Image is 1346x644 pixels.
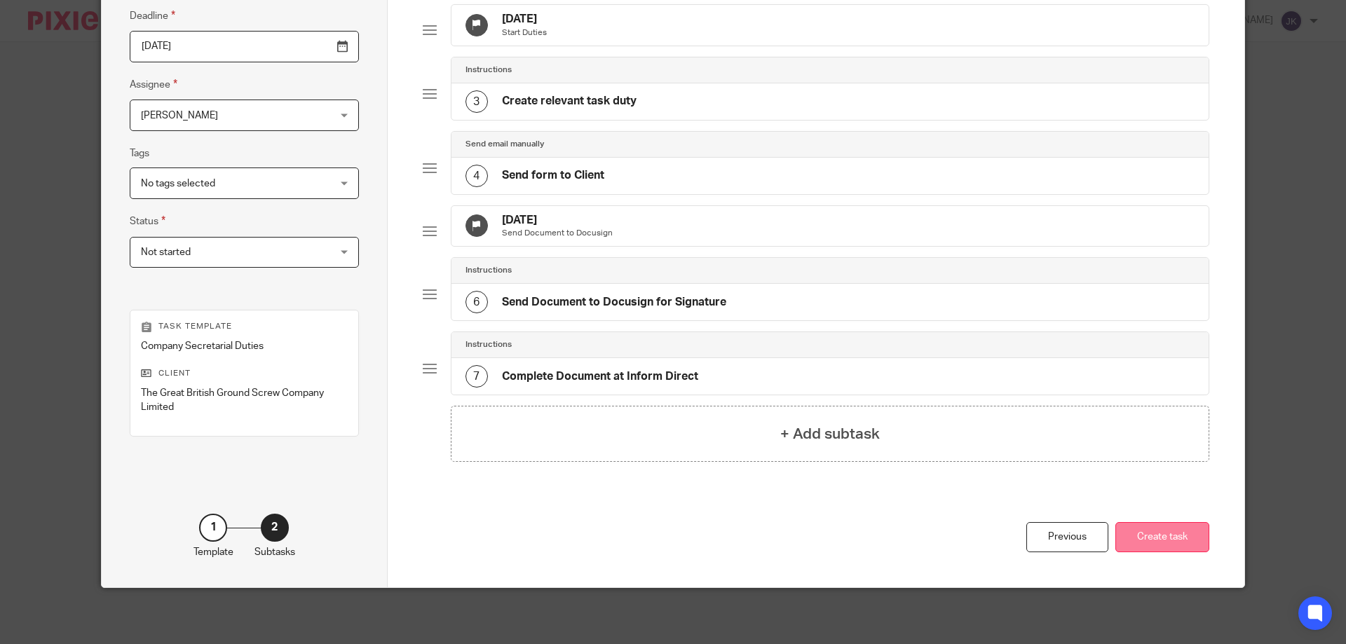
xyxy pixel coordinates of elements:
[502,168,604,183] h4: Send form to Client
[465,365,488,388] div: 7
[502,27,547,39] p: Start Duties
[130,8,175,24] label: Deadline
[465,165,488,187] div: 4
[22,36,34,48] img: website_grey.svg
[141,368,348,379] p: Client
[502,295,726,310] h4: Send Document to Docusign for Signature
[130,146,149,160] label: Tags
[36,36,154,48] div: Domain: [DOMAIN_NAME]
[130,76,177,93] label: Assignee
[53,83,125,92] div: Domain Overview
[141,111,218,121] span: [PERSON_NAME]
[254,545,295,559] p: Subtasks
[130,31,359,62] input: Pick a date
[261,514,289,542] div: 2
[141,386,348,415] p: The Great British Ground Screw Company Limited
[199,514,227,542] div: 1
[193,545,233,559] p: Template
[465,139,544,150] h4: Send email manually
[140,81,151,93] img: tab_keywords_by_traffic_grey.svg
[1115,522,1209,552] button: Create task
[141,179,215,189] span: No tags selected
[141,339,348,353] p: Company Secretarial Duties
[502,213,613,228] h4: [DATE]
[502,94,637,109] h4: Create relevant task duty
[465,291,488,313] div: 6
[465,265,512,276] h4: Instructions
[780,423,880,445] h4: + Add subtask
[1026,522,1108,552] div: Previous
[22,22,34,34] img: logo_orange.svg
[465,64,512,76] h4: Instructions
[39,22,69,34] div: v 4.0.25
[465,90,488,113] div: 3
[502,12,547,27] h4: [DATE]
[141,247,191,257] span: Not started
[141,321,348,332] p: Task template
[130,213,165,229] label: Status
[465,339,512,350] h4: Instructions
[155,83,236,92] div: Keywords by Traffic
[38,81,49,93] img: tab_domain_overview_orange.svg
[502,369,698,384] h4: Complete Document at Inform Direct
[502,228,613,239] p: Send Document to Docusign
